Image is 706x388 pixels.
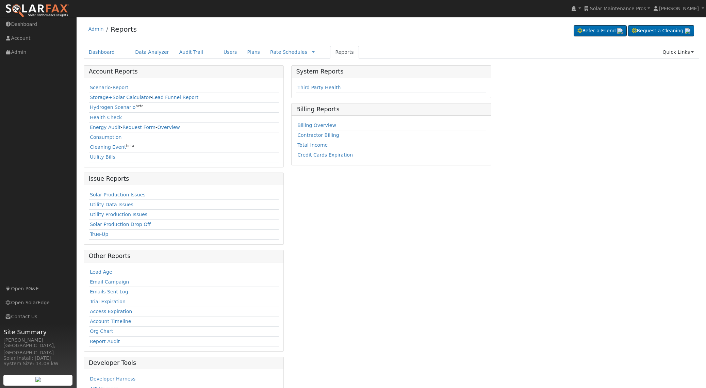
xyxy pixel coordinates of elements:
[90,339,120,344] a: Report Audit
[90,125,121,130] a: Energy Audit
[296,106,487,113] h5: Billing Reports
[90,319,131,324] a: Account Timeline
[297,123,336,128] a: Billing Overview
[90,212,147,217] a: Utility Production Issues
[84,46,120,59] a: Dashboard
[3,360,73,367] div: System Size: 14.08 kW
[89,83,279,93] td: -
[90,154,115,160] a: Utility Bills
[90,231,108,237] a: True-Up
[90,95,150,100] a: Storage+Solar Calculator
[90,309,132,314] a: Access Expiration
[90,104,135,110] a: Hydrogen Scenario
[88,26,104,32] a: Admin
[90,192,145,197] a: Solar Production Issues
[617,28,623,34] img: retrieve
[297,132,339,138] a: Contractor Billing
[111,25,137,33] a: Reports
[113,85,129,90] a: Report
[89,253,279,260] h5: Other Reports
[90,222,151,227] a: Solar Production Drop Off
[122,125,155,130] a: Request Form
[659,6,699,11] span: [PERSON_NAME]
[3,327,73,337] span: Site Summary
[628,25,694,37] a: Request a Cleaning
[297,142,328,148] a: Total Income
[152,95,198,100] a: Lead Funnel Report
[90,202,133,207] a: Utility Data Issues
[89,359,279,367] h5: Developer Tools
[35,377,41,382] img: retrieve
[657,46,699,59] a: Quick Links
[126,144,134,148] sup: beta
[90,85,111,90] a: Scenario
[90,328,113,334] a: Org Chart
[89,123,279,132] td: - -
[297,85,341,90] a: Third Party Health
[90,299,126,304] a: Trial Expiration
[574,25,627,37] a: Refer a Friend
[242,46,265,59] a: Plans
[90,134,121,140] a: Consumption
[270,49,307,55] a: Rate Schedules
[5,4,69,18] img: SolarFax
[90,144,126,150] a: Cleaning Event
[3,337,73,344] div: [PERSON_NAME]
[90,376,135,382] a: Developer Harness
[90,269,112,275] a: Lead Age
[297,152,353,158] a: Credit Cards Expiration
[218,46,242,59] a: Users
[89,93,279,102] td: -
[90,279,129,285] a: Email Campaign
[90,289,128,294] a: Emails Sent Log
[89,175,279,182] h5: Issue Reports
[130,46,174,59] a: Data Analyzer
[330,46,359,59] a: Reports
[296,68,487,75] h5: System Reports
[3,355,73,362] div: Solar Install: [DATE]
[158,125,180,130] a: Overview
[3,342,73,356] div: [GEOGRAPHIC_DATA], [GEOGRAPHIC_DATA]
[590,6,646,11] span: Solar Maintenance Pros
[89,68,279,75] h5: Account Reports
[685,28,690,34] img: retrieve
[135,104,144,108] sup: beta
[90,115,122,120] a: Health Check
[174,46,208,59] a: Audit Trail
